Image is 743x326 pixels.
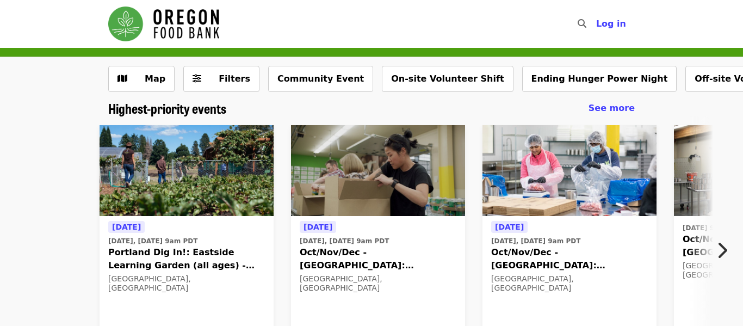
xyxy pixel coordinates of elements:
time: [DATE], [DATE] 9am PDT [300,236,389,246]
button: Ending Hunger Power Night [522,66,677,92]
img: Oct/Nov/Dec - Portland: Repack/Sort (age 8+) organized by Oregon Food Bank [291,125,465,217]
button: Log in [587,13,635,35]
img: Oct/Nov/Dec - Beaverton: Repack/Sort (age 10+) organized by Oregon Food Bank [482,125,657,217]
div: [GEOGRAPHIC_DATA], [GEOGRAPHIC_DATA] [300,274,456,293]
span: Portland Dig In!: Eastside Learning Garden (all ages) - Aug/Sept/Oct [108,246,265,272]
a: See more [589,102,635,115]
button: On-site Volunteer Shift [382,66,513,92]
span: Oct/Nov/Dec - [GEOGRAPHIC_DATA]: Repack/Sort (age [DEMOGRAPHIC_DATA]+) [491,246,648,272]
i: map icon [117,73,127,84]
span: Log in [596,19,626,29]
span: Highest-priority events [108,99,226,118]
i: search icon [578,19,586,29]
img: Oregon Food Bank - Home [108,7,219,41]
button: Show map view [108,66,175,92]
img: Portland Dig In!: Eastside Learning Garden (all ages) - Aug/Sept/Oct organized by Oregon Food Bank [100,125,274,217]
time: [DATE] 9am PDT [683,223,742,233]
span: [DATE] [112,223,141,231]
div: [GEOGRAPHIC_DATA], [GEOGRAPHIC_DATA] [491,274,648,293]
time: [DATE], [DATE] 9am PDT [108,236,197,246]
span: Oct/Nov/Dec - [GEOGRAPHIC_DATA]: Repack/Sort (age [DEMOGRAPHIC_DATA]+) [300,246,456,272]
div: Highest-priority events [100,101,643,116]
input: Search [593,11,602,37]
span: See more [589,103,635,113]
button: Filters (0 selected) [183,66,259,92]
button: Community Event [268,66,373,92]
button: Next item [707,235,743,266]
span: Map [145,73,165,84]
i: sliders-h icon [193,73,201,84]
span: [DATE] [495,223,524,231]
div: [GEOGRAPHIC_DATA], [GEOGRAPHIC_DATA] [108,274,265,293]
span: [DATE] [304,223,332,231]
span: Filters [219,73,250,84]
a: Highest-priority events [108,101,226,116]
i: chevron-right icon [716,240,727,261]
time: [DATE], [DATE] 9am PDT [491,236,580,246]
